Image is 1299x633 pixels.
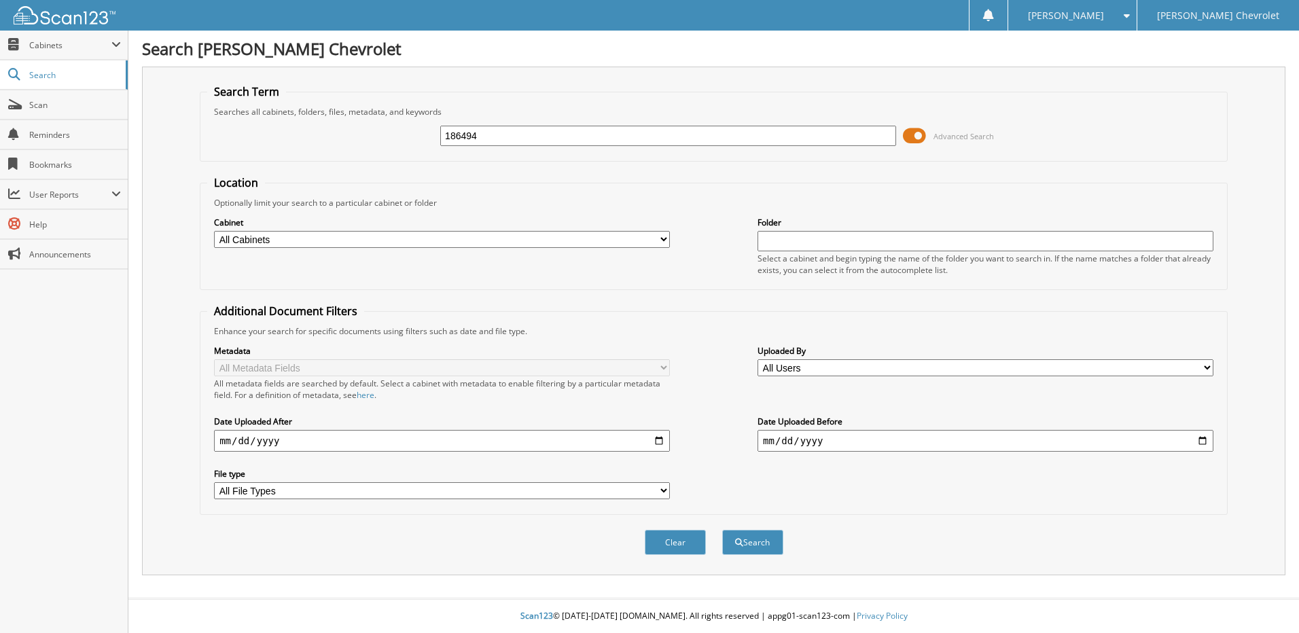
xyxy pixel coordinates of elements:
[214,345,670,357] label: Metadata
[357,389,374,401] a: here
[207,106,1220,117] div: Searches all cabinets, folders, files, metadata, and keywords
[758,217,1213,228] label: Folder
[214,430,670,452] input: start
[933,131,994,141] span: Advanced Search
[722,530,783,555] button: Search
[128,600,1299,633] div: © [DATE]-[DATE] [DOMAIN_NAME]. All rights reserved | appg01-scan123-com |
[207,304,364,319] legend: Additional Document Filters
[29,69,119,81] span: Search
[29,39,111,51] span: Cabinets
[29,219,121,230] span: Help
[207,175,265,190] legend: Location
[29,249,121,260] span: Announcements
[29,129,121,141] span: Reminders
[758,345,1213,357] label: Uploaded By
[29,189,111,200] span: User Reports
[857,610,908,621] a: Privacy Policy
[645,530,706,555] button: Clear
[214,378,670,401] div: All metadata fields are searched by default. Select a cabinet with metadata to enable filtering b...
[214,416,670,427] label: Date Uploaded After
[14,6,115,24] img: scan123-logo-white.svg
[1157,12,1279,20] span: [PERSON_NAME] Chevrolet
[142,37,1285,60] h1: Search [PERSON_NAME] Chevrolet
[758,416,1213,427] label: Date Uploaded Before
[207,197,1220,209] div: Optionally limit your search to a particular cabinet or folder
[1028,12,1104,20] span: [PERSON_NAME]
[1231,568,1299,633] iframe: Chat Widget
[520,610,553,621] span: Scan123
[29,159,121,170] span: Bookmarks
[214,468,670,480] label: File type
[207,325,1220,337] div: Enhance your search for specific documents using filters such as date and file type.
[29,99,121,111] span: Scan
[214,217,670,228] label: Cabinet
[758,253,1213,276] div: Select a cabinet and begin typing the name of the folder you want to search in. If the name match...
[758,430,1213,452] input: end
[207,84,286,99] legend: Search Term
